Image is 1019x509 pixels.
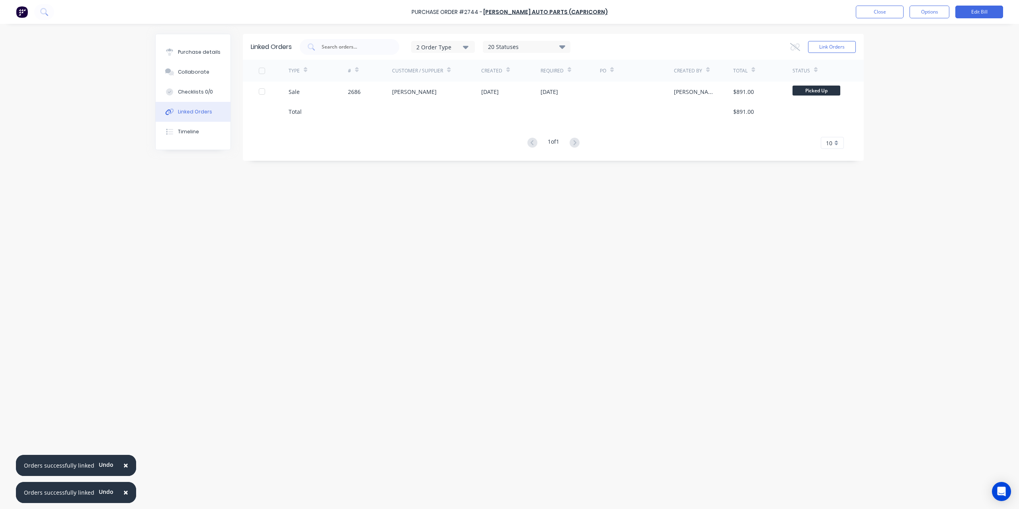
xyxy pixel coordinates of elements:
button: Options [910,6,949,18]
div: # [348,67,351,74]
div: Orders successfully linked [24,461,94,470]
div: $891.00 [733,107,754,116]
button: Edit Bill [955,6,1003,18]
div: 2 Order Type [416,43,470,51]
div: Timeline [178,128,199,135]
div: 1 of 1 [548,137,559,149]
span: 10 [826,139,832,147]
button: Close [115,483,136,502]
div: PO [600,67,606,74]
img: Factory [16,6,28,18]
div: [DATE] [541,88,558,96]
div: Customer / Supplier [392,67,443,74]
button: Timeline [156,122,230,142]
div: Open Intercom Messenger [992,482,1011,501]
div: Created By [674,67,702,74]
div: [PERSON_NAME] [674,88,717,96]
div: $891.00 [733,88,754,96]
div: Linked Orders [251,42,292,52]
div: Status [793,67,810,74]
button: Purchase details [156,42,230,62]
div: Purchase Order #2744 - [412,8,482,16]
div: TYPE [289,67,300,74]
div: Required [541,67,564,74]
button: Close [115,456,136,475]
button: Linked Orders [156,102,230,122]
button: Close [856,6,904,18]
button: Link Orders [808,41,856,53]
button: 2 Order Type [411,41,475,53]
span: Picked Up [793,86,840,96]
button: Undo [94,459,118,471]
span: × [123,487,128,498]
div: 2686 [348,88,361,96]
div: [DATE] [481,88,499,96]
div: 20 Statuses [483,43,570,51]
div: Checklists 0/0 [178,88,213,96]
div: Total [733,67,748,74]
button: Undo [94,486,118,498]
div: Collaborate [178,68,209,76]
div: Created [481,67,502,74]
div: Linked Orders [178,108,212,115]
div: Orders successfully linked [24,488,94,497]
div: Purchase details [178,49,221,56]
input: Search orders... [321,43,387,51]
button: Checklists 0/0 [156,82,230,102]
button: Collaborate [156,62,230,82]
div: Total [289,107,302,116]
span: × [123,460,128,471]
a: [PERSON_NAME] Auto Parts (Capricorn) [483,8,608,16]
div: Sale [289,88,300,96]
div: [PERSON_NAME] [392,88,437,96]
